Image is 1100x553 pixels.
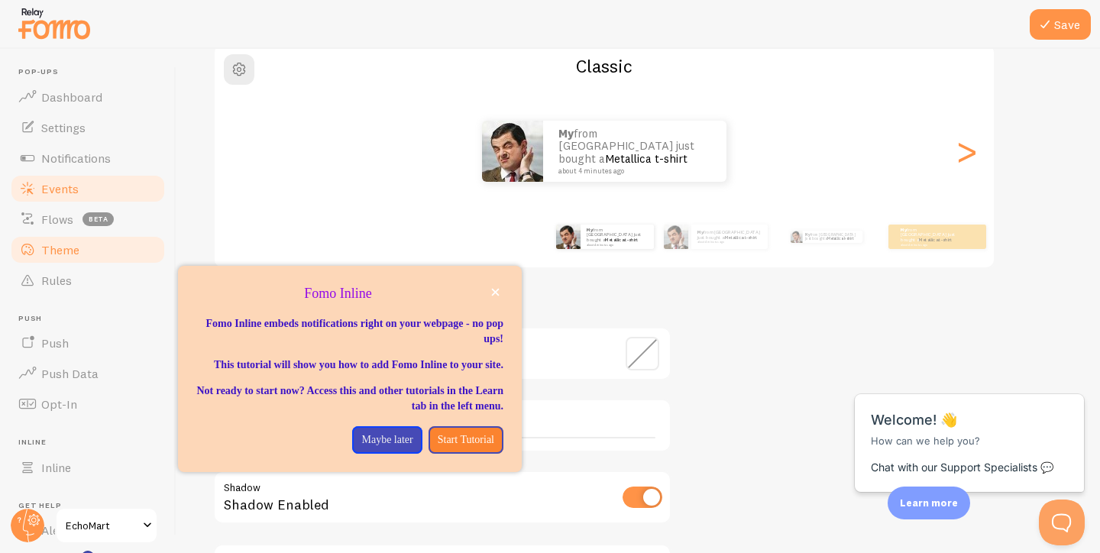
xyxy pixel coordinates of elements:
[9,389,167,419] a: Opt-In
[9,234,167,265] a: Theme
[9,452,167,483] a: Inline
[482,121,543,182] img: Fomo
[605,151,687,166] a: Metallica t-shirt
[697,230,762,244] p: from [GEOGRAPHIC_DATA] just bought a
[9,173,167,204] a: Events
[9,143,167,173] a: Notifications
[55,507,158,544] a: EchoMart
[213,471,671,526] div: Shadow Enabled
[18,67,167,77] span: Pop-ups
[900,496,958,510] p: Learn more
[41,366,99,381] span: Push Data
[18,314,167,324] span: Push
[805,232,810,237] strong: My
[438,432,494,448] p: Start Tutorial
[587,227,648,246] p: from [GEOGRAPHIC_DATA] just bought a
[41,120,86,135] span: Settings
[697,229,704,235] strong: My
[888,487,970,519] div: Learn more
[41,181,79,196] span: Events
[361,432,412,448] p: Maybe later
[587,243,646,246] small: about 4 minutes ago
[41,212,73,227] span: Flows
[724,234,757,240] a: Metallica t-shirt
[18,438,167,448] span: Inline
[41,335,69,351] span: Push
[178,266,522,472] div: Fomo Inline
[352,426,422,454] button: Maybe later
[9,112,167,143] a: Settings
[919,237,952,243] a: Metallica t-shirt
[41,242,79,257] span: Theme
[558,128,711,175] p: from [GEOGRAPHIC_DATA] just bought a
[215,54,994,78] h2: Classic
[805,231,856,243] p: from [GEOGRAPHIC_DATA] just bought a
[9,265,167,296] a: Rules
[664,225,688,249] img: Fomo
[9,328,167,358] a: Push
[9,358,167,389] a: Push Data
[556,225,581,249] img: Fomo
[558,167,707,175] small: about 4 minutes ago
[697,241,760,244] small: about 4 minutes ago
[41,150,111,166] span: Notifications
[196,316,503,347] p: Fomo Inline embeds notifications right on your webpage - no pop ups!
[196,357,503,373] p: This tutorial will show you how to add Fomo Inline to your site.
[901,243,960,246] small: about 4 minutes ago
[1039,500,1085,545] iframe: Help Scout Beacon - Open
[957,96,975,206] div: Next slide
[587,227,593,233] strong: My
[9,82,167,112] a: Dashboard
[901,227,907,233] strong: My
[558,126,574,141] strong: My
[605,237,638,243] a: Metallica t-shirt
[901,227,962,246] p: from [GEOGRAPHIC_DATA] just bought a
[196,383,503,414] p: Not ready to start now? Access this and other tutorials in the Learn tab in the left menu.
[790,231,802,243] img: Fomo
[847,356,1093,500] iframe: Help Scout Beacon - Messages and Notifications
[429,426,503,454] button: Start Tutorial
[18,501,167,511] span: Get Help
[196,284,503,304] p: Fomo Inline
[827,236,853,241] a: Metallica t-shirt
[41,89,102,105] span: Dashboard
[41,396,77,412] span: Opt-In
[487,284,503,300] button: close,
[41,273,72,288] span: Rules
[82,212,114,226] span: beta
[16,4,92,43] img: fomo-relay-logo-orange.svg
[66,516,138,535] span: EchoMart
[9,204,167,234] a: Flows beta
[41,460,71,475] span: Inline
